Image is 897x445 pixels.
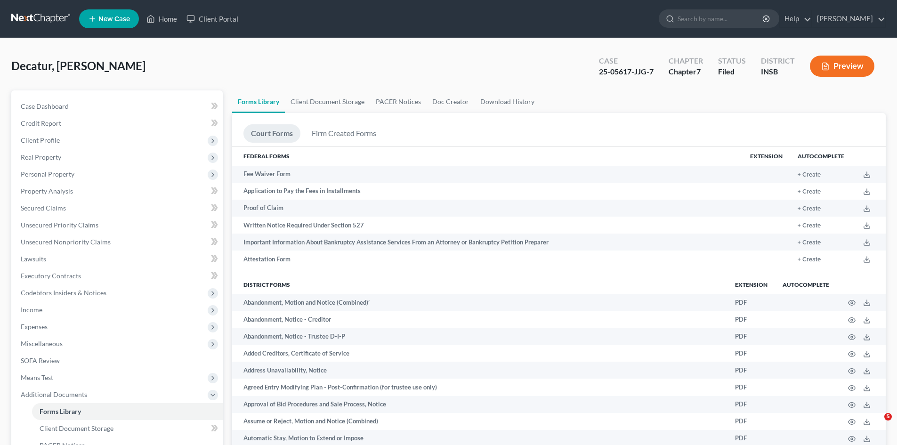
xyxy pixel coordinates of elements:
[727,362,775,379] td: PDF
[232,379,727,396] td: Agreed Entry Modifying Plan - Post-Confirmation (for trustee use only)
[13,200,223,217] a: Secured Claims
[727,413,775,430] td: PDF
[427,90,475,113] a: Doc Creator
[232,183,743,200] td: Application to Pay the Fees in Installments
[727,345,775,362] td: PDF
[727,379,775,396] td: PDF
[718,66,746,77] div: Filed
[232,217,743,234] td: Written Notice Required Under Section 527
[21,102,69,110] span: Case Dashboard
[232,328,727,345] td: Abandonment, Notice - Trustee D-I-P
[727,311,775,328] td: PDF
[243,124,300,143] a: Court Forms
[32,403,223,420] a: Forms Library
[232,234,743,251] td: Important Information About Bankruptcy Assistance Services From an Attorney or Bankruptcy Petitio...
[232,362,727,379] td: Address Unavailability, Notice
[98,16,130,23] span: New Case
[40,407,81,415] span: Forms Library
[13,352,223,369] a: SOFA Review
[21,238,111,246] span: Unsecured Nonpriority Claims
[13,217,223,234] a: Unsecured Priority Claims
[232,275,727,294] th: District forms
[798,206,821,212] button: + Create
[232,413,727,430] td: Assume or Reject, Motion and Notice (Combined)
[599,56,654,66] div: Case
[21,119,61,127] span: Credit Report
[232,166,743,183] td: Fee Waiver Form
[798,172,821,178] button: + Create
[727,275,775,294] th: Extension
[13,267,223,284] a: Executory Contracts
[13,115,223,132] a: Credit Report
[21,306,42,314] span: Income
[21,272,81,280] span: Executory Contracts
[21,356,60,364] span: SOFA Review
[285,90,370,113] a: Client Document Storage
[21,221,98,229] span: Unsecured Priority Claims
[761,56,795,66] div: District
[21,204,66,212] span: Secured Claims
[11,59,145,73] span: Decatur, [PERSON_NAME]
[232,147,743,166] th: Federal Forms
[232,90,285,113] a: Forms Library
[182,10,243,27] a: Client Portal
[232,200,743,217] td: Proof of Claim
[599,66,654,77] div: 25-05617-JJG-7
[21,390,87,398] span: Additional Documents
[743,147,790,166] th: Extension
[32,420,223,437] a: Client Document Storage
[21,373,53,381] span: Means Test
[727,294,775,311] td: PDF
[370,90,427,113] a: PACER Notices
[304,124,384,143] a: Firm Created Forms
[232,311,727,328] td: Abandonment, Notice - Creditor
[40,424,113,432] span: Client Document Storage
[13,98,223,115] a: Case Dashboard
[232,396,727,413] td: Approval of Bid Procedures and Sale Process, Notice
[775,275,837,294] th: Autocomplete
[810,56,874,77] button: Preview
[13,251,223,267] a: Lawsuits
[21,340,63,348] span: Miscellaneous
[21,255,46,263] span: Lawsuits
[790,147,852,166] th: Autocomplete
[718,56,746,66] div: Status
[475,90,540,113] a: Download History
[761,66,795,77] div: INSB
[21,153,61,161] span: Real Property
[727,328,775,345] td: PDF
[13,234,223,251] a: Unsecured Nonpriority Claims
[232,345,727,362] td: Added Creditors, Certificate of Service
[669,66,703,77] div: Chapter
[21,170,74,178] span: Personal Property
[798,189,821,195] button: + Create
[727,396,775,413] td: PDF
[21,187,73,195] span: Property Analysis
[232,294,727,311] td: Abandonment, Motion and Notice (Combined)’
[884,413,892,421] span: 5
[21,323,48,331] span: Expenses
[798,223,821,229] button: + Create
[780,10,811,27] a: Help
[798,240,821,246] button: + Create
[21,289,106,297] span: Codebtors Insiders & Notices
[21,136,60,144] span: Client Profile
[678,10,764,27] input: Search by name...
[142,10,182,27] a: Home
[232,251,743,267] td: Attestation Form
[13,183,223,200] a: Property Analysis
[696,67,701,76] span: 7
[812,10,885,27] a: [PERSON_NAME]
[865,413,888,436] iframe: Intercom live chat
[798,257,821,263] button: + Create
[669,56,703,66] div: Chapter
